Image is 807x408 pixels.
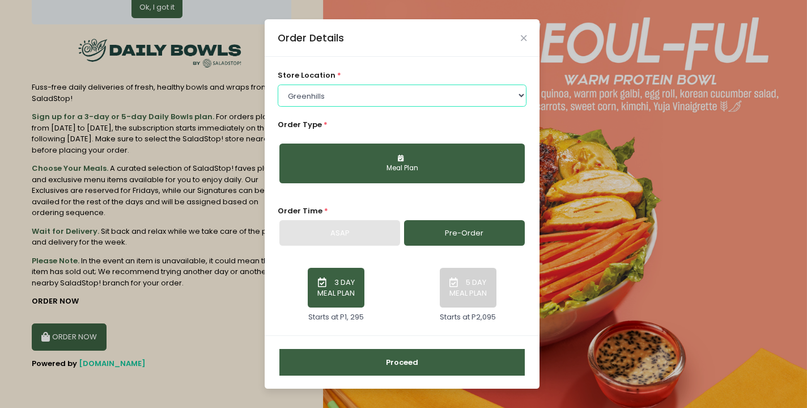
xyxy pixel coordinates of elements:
div: Starts at P1, 295 [308,312,364,323]
a: Pre-Order [404,220,525,246]
button: Close [521,35,526,41]
span: Order Time [278,205,322,216]
button: Proceed [279,349,525,376]
button: Meal Plan [279,144,525,183]
div: Meal Plan [287,163,517,174]
div: Starts at P2,095 [440,312,496,323]
span: Order Type [278,119,322,130]
div: Order Details [278,31,344,45]
span: store location [278,70,335,81]
button: 3 DAY MEAL PLAN [308,268,364,308]
button: 5 DAY MEAL PLAN [440,268,496,308]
